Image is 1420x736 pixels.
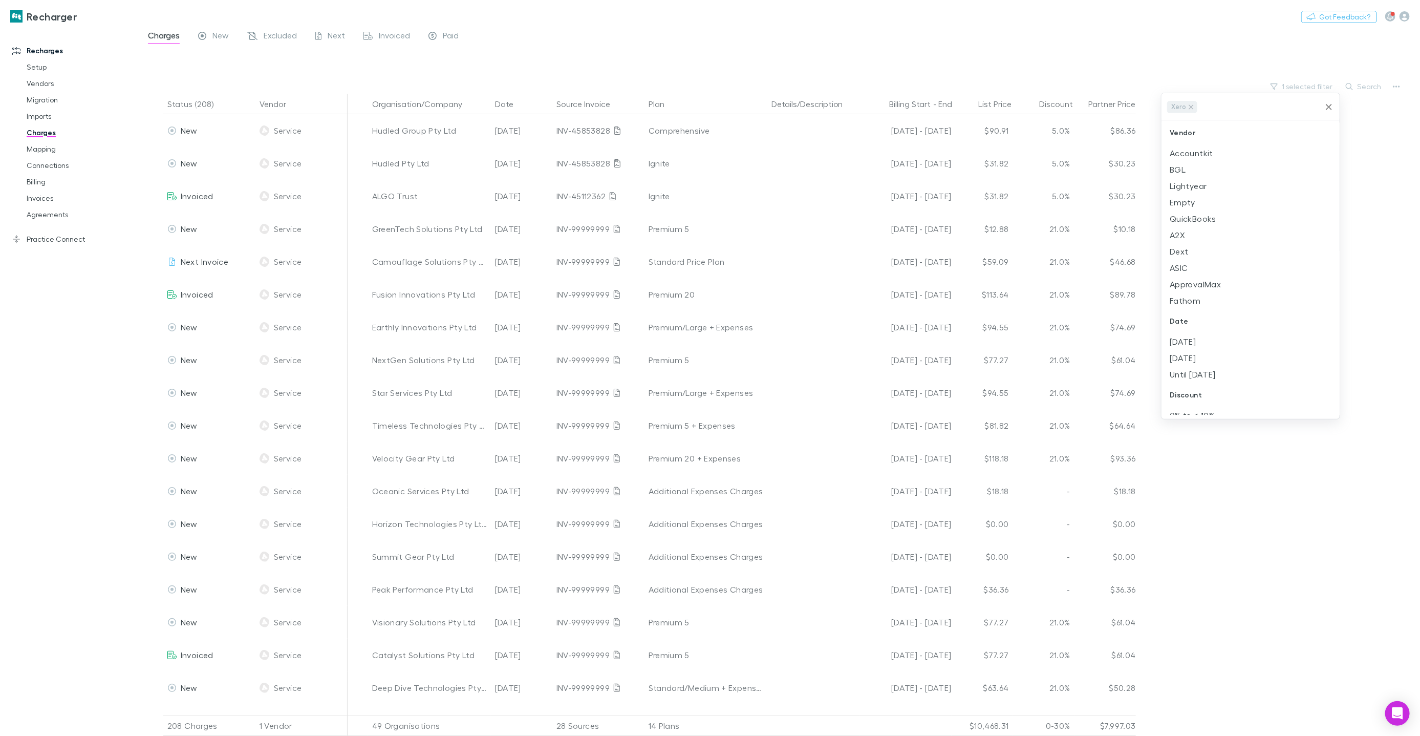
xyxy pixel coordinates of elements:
[1161,243,1340,260] li: Dext
[1161,383,1340,407] div: Discount
[1161,333,1340,350] li: [DATE]
[1385,701,1410,726] div: Open Intercom Messenger
[1161,145,1340,161] li: Accountkit
[1161,227,1340,243] li: A2X
[1322,100,1336,114] button: Clear
[1161,120,1340,145] div: Vendor
[1161,260,1340,276] li: ASIC
[1161,292,1340,309] li: Fathom
[1161,276,1340,292] li: ApprovalMax
[1161,178,1340,194] li: Lightyear
[1168,101,1189,113] span: Xero
[1161,309,1340,333] div: Date
[1161,366,1340,383] li: Until [DATE]
[1167,101,1197,113] div: Xero
[1161,407,1340,424] li: 0% to < 10%
[1161,161,1340,178] li: BGL
[1161,350,1340,366] li: [DATE]
[1161,211,1340,227] li: QuickBooks
[1161,194,1340,211] li: Empty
